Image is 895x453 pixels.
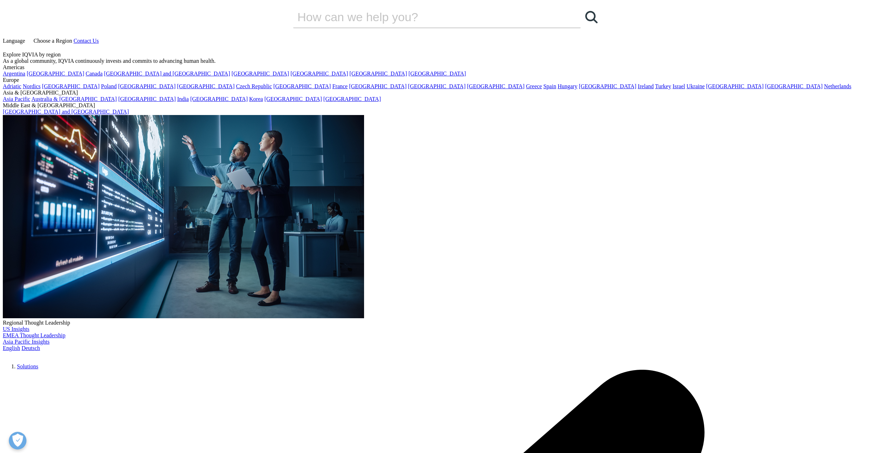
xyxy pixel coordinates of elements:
a: [GEOGRAPHIC_DATA] and [GEOGRAPHIC_DATA] [3,109,129,115]
a: Contact Us [73,38,99,44]
a: [GEOGRAPHIC_DATA] [27,71,84,77]
a: [GEOGRAPHIC_DATA] [42,83,99,89]
a: [GEOGRAPHIC_DATA] [409,71,466,77]
a: US Insights [3,326,29,332]
a: [GEOGRAPHIC_DATA] [323,96,381,102]
a: Greece [526,83,542,89]
img: 2093_analyzing-data-using-big-screen-display-and-laptop.png [3,115,364,318]
a: [GEOGRAPHIC_DATA] and [GEOGRAPHIC_DATA] [104,71,230,77]
a: [GEOGRAPHIC_DATA] [118,96,176,102]
a: France [332,83,348,89]
a: Deutsch [22,345,40,351]
input: Suchen [293,6,561,28]
a: Suchen [581,6,602,28]
a: [GEOGRAPHIC_DATA] [467,83,525,89]
a: Korea [249,96,263,102]
a: [GEOGRAPHIC_DATA] [177,83,235,89]
a: Australia & [GEOGRAPHIC_DATA] [31,96,117,102]
a: Ukraine [687,83,705,89]
a: Adriatic [3,83,21,89]
a: [GEOGRAPHIC_DATA] [765,83,823,89]
div: Regional Thought Leadership [3,320,892,326]
span: Choose a Region [34,38,72,44]
div: Explore IQVIA by region [3,52,892,58]
button: Präferenzen öffnen [9,432,26,449]
a: Israel [672,83,685,89]
a: Turkey [655,83,671,89]
a: [GEOGRAPHIC_DATA] [290,71,348,77]
a: English [3,345,20,351]
a: [GEOGRAPHIC_DATA] [706,83,764,89]
div: Asia & [GEOGRAPHIC_DATA] [3,90,892,96]
a: Argentina [3,71,25,77]
div: Europe [3,77,892,83]
a: Netherlands [824,83,851,89]
a: Spain [543,83,556,89]
div: As a global community, IQVIA continuously invests and commits to advancing human health. [3,58,892,64]
a: Asia Pacific [3,96,30,102]
a: Ireland [638,83,654,89]
a: Canada [86,71,103,77]
div: Americas [3,64,892,71]
a: Asia Pacific Insights [3,339,49,345]
div: Middle East & [GEOGRAPHIC_DATA] [3,102,892,109]
a: [GEOGRAPHIC_DATA] [264,96,322,102]
a: Czech Republic [236,83,272,89]
a: Hungary [558,83,577,89]
svg: Search [585,11,598,23]
a: [GEOGRAPHIC_DATA] [579,83,636,89]
a: [GEOGRAPHIC_DATA] [273,83,331,89]
a: Solutions [17,363,38,369]
a: [GEOGRAPHIC_DATA] [349,83,406,89]
a: Nordics [23,83,41,89]
a: [GEOGRAPHIC_DATA] [350,71,407,77]
span: Language [3,38,25,44]
a: Poland [101,83,116,89]
a: India [177,96,189,102]
a: [GEOGRAPHIC_DATA] [231,71,289,77]
a: [GEOGRAPHIC_DATA] [118,83,176,89]
a: EMEA Thought Leadership [3,332,65,338]
a: [GEOGRAPHIC_DATA] [408,83,466,89]
a: [GEOGRAPHIC_DATA] [190,96,248,102]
